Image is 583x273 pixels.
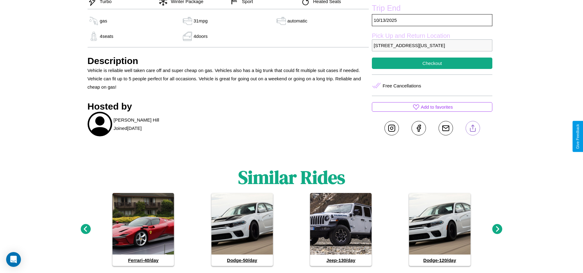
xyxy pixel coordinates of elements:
[6,252,21,267] div: Open Intercom Messenger
[88,66,369,91] p: Vehicle is reliable well taken care off and super cheap on gas. Vehicles also has a big trunk tha...
[421,103,453,111] p: Add to favorites
[372,58,492,69] button: Checkout
[576,124,580,149] div: Give Feedback
[100,17,107,25] p: gas
[372,4,492,14] label: Trip End
[181,16,194,26] img: gas
[372,32,492,39] label: Pick Up and Return Location
[287,17,307,25] p: automatic
[310,193,372,266] a: Jeep-130/day
[310,255,372,266] h4: Jeep - 130 /day
[409,193,471,266] a: Dodge-120/day
[88,32,100,41] img: gas
[383,82,421,90] p: Free Cancellations
[88,56,369,66] h3: Description
[275,16,287,26] img: gas
[211,255,273,266] h4: Dodge - 50 /day
[181,32,194,41] img: gas
[372,14,492,26] p: 10 / 13 / 2025
[409,255,471,266] h4: Dodge - 120 /day
[88,101,369,112] h3: Hosted by
[238,165,345,190] h1: Similar Rides
[112,255,174,266] h4: Ferrari - 40 /day
[372,102,492,112] button: Add to favorites
[194,32,208,40] p: 4 doors
[211,193,273,266] a: Dodge-50/day
[114,124,142,132] p: Joined [DATE]
[112,193,174,266] a: Ferrari-40/day
[372,39,492,51] p: [STREET_ADDRESS][US_STATE]
[88,16,100,26] img: gas
[194,17,208,25] p: 31 mpg
[114,116,159,124] p: [PERSON_NAME] Hill
[100,32,113,40] p: 4 seats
